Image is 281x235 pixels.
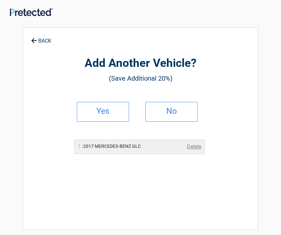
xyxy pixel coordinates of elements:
[187,143,201,151] a: Delete
[30,32,53,44] a: BACK
[10,8,53,16] img: Main Logo
[152,109,191,113] h2: No
[26,73,255,84] h3: (Save Additional 20%)
[78,143,83,149] span: 1 |
[84,109,122,113] h2: Yes
[26,56,255,71] h2: Add Another Vehicle?
[78,143,141,150] h2: 2017 MERCEDES-BENZ GLC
